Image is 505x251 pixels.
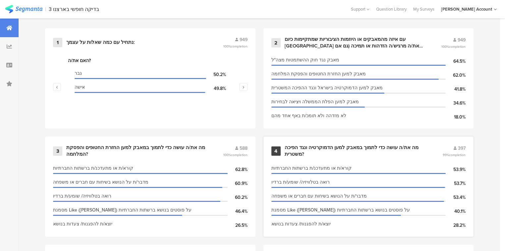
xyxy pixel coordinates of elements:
[228,194,248,201] div: 60.2%
[53,179,148,186] span: מדבר/ת על הנושא בשיחות עם חברים או משפחה
[446,194,466,201] div: 53.4%
[228,166,248,173] div: 62.8%
[271,84,383,91] span: מאבק למען הדמוקרטיה בישראל ונגד ההפיכה המשטרית
[75,84,85,91] span: אישה
[458,145,466,152] span: 397
[66,144,207,157] div: מה את/ה עושה כדי לתמוך במאבק למען החזרת החטופים והפסקת המלחמה?
[228,180,248,187] div: 60.9%
[240,36,248,43] span: 949
[446,114,466,121] div: 18.0%
[446,58,466,65] div: 64.5%
[231,152,248,157] span: completion
[446,86,466,93] div: 41.8%
[53,165,133,172] span: קורא/ת או מתעדכנ/ת ברשתות החברתיות
[53,220,112,227] span: יוצא/ת להפגנות/ צעדות בנושא
[446,208,466,215] div: 40.1%
[75,70,82,77] span: גבר
[228,222,248,229] div: 26.5%
[206,85,226,92] div: 49.8%
[271,98,359,105] span: מאבק למען הפלת הממשלה ויציאה לבחירות
[53,193,111,200] span: רואה בטלוויזיה/ שומע/ת ברדיו
[271,179,330,186] span: רואה בטלוויזיה/ שומע/ת ברדיו
[441,44,466,49] span: 100%
[441,6,492,12] div: [PERSON_NAME] Account
[271,70,366,77] span: מאבק למען החזרת החטופים והפסקת המלחמה
[206,71,226,78] div: 50.2%
[373,6,410,12] a: Question Library
[223,152,248,157] span: 100%
[449,152,466,157] span: completion
[410,6,438,12] a: My Surveys
[228,208,248,215] div: 46.4%
[223,44,248,49] span: 100%
[5,5,42,13] img: segmanta logo
[271,220,331,227] span: יוצא/ת להפגנות/ צעדות בנושא
[446,72,466,79] div: 62.0%
[66,39,135,46] div: נתחיל עם כמה ﻿שאלות על עצמך:
[285,36,425,49] div: עם איזה מהמאבקים או היוזמות הציבוריות שמתקיימות כיום [GEOGRAPHIC_DATA] את/ה מרגיש/ה הזדהות או תמי...
[446,222,466,229] div: 28.2%
[271,112,346,119] span: לא מזדהה ולא תומכ/ת באף אחד מהם
[271,146,281,156] div: 4
[53,146,62,156] div: 3
[231,44,248,49] span: completion
[49,6,99,12] div: 3 בדיקה חופשי בארצנו
[458,37,466,43] span: 949
[271,56,339,63] span: מאבק נגד חוק ההשתמטות מצה"ל
[285,144,427,157] div: מה את/ה עושה כדי לתמוך במאבק למען הדמוקרטיה ונגד הפיכה משטרית?
[53,38,62,47] div: 1
[446,166,466,173] div: 53.9%
[443,152,466,157] span: 99%
[271,193,367,200] span: מדבר/ת על הנושא בשיחות עם חברים או משפחה
[240,145,248,152] span: 588
[45,5,46,13] div: |
[446,180,466,187] div: 53.7%
[446,100,466,107] div: 34.6%
[449,44,466,49] span: completion
[53,207,192,213] span: מסמנת Like ([PERSON_NAME]) על פוסטים בנושא ברשתות החברתיות
[68,57,233,64] div: האם את/ה?
[271,207,410,213] span: מסמנת Like ([PERSON_NAME]) על פוסטים בנושא ברשתות החברתיות
[271,38,281,47] div: 2
[271,165,352,172] span: קורא/ת או מתעדכנ/ת ברשתות החברתיות
[351,4,369,14] div: Support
